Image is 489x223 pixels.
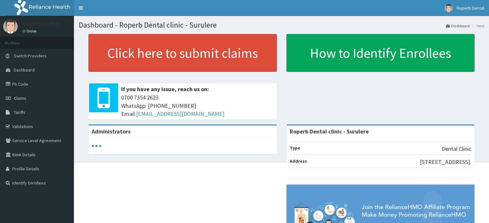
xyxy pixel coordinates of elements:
p: [STREET_ADDRESS]. [420,158,471,166]
span: Claims [14,95,26,101]
b: Administrators [92,128,131,135]
span: Roperb Dental [457,5,484,11]
p: Dental Clinic [442,145,471,153]
b: Address [290,158,307,164]
b: Type [290,145,300,151]
li: Here [470,23,484,29]
svg: audio-loading [92,141,101,151]
span: Switch Providers [14,53,47,59]
a: Click here to submit claims [88,34,277,72]
h1: Dashboard - Roperb Dental clinic - Surulere [79,21,484,29]
b: If you have any issue, reach us on: [121,85,209,93]
strong: Roperb Dental clinic - Surulere [290,128,369,135]
span: 0700 7354 2623 WhatsApp: [PHONE_NUMBER] Email: [121,93,274,118]
a: Dashboard [446,23,470,29]
span: Tariffs [14,109,25,115]
a: Online [23,29,38,33]
img: User Image [3,19,18,34]
a: How to Identify Enrollees [286,34,475,72]
img: User Image [445,4,453,12]
a: [EMAIL_ADDRESS][DOMAIN_NAME] [136,110,224,117]
p: Roperb Dental [23,21,59,27]
span: Dashboard [14,67,35,73]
